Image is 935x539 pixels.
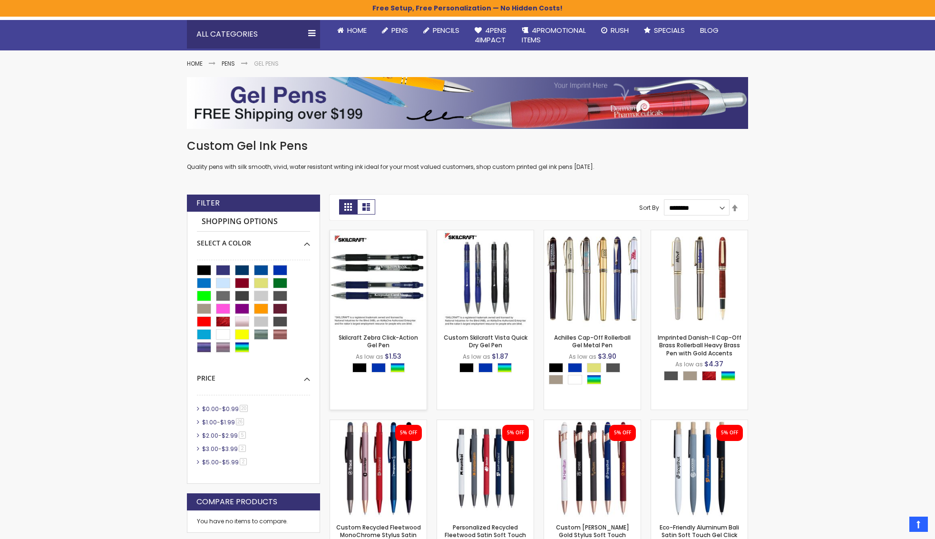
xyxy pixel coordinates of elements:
[611,25,629,35] span: Rush
[587,363,601,372] div: Gold
[196,497,277,507] strong: Compare Products
[416,20,467,41] a: Pencils
[371,363,386,372] div: Blue
[220,418,235,426] span: $1.99
[347,25,367,35] span: Home
[239,445,246,452] span: 2
[554,333,631,349] a: Achilles Cap-Off Rollerball Gel Metal Pen
[544,420,641,517] img: Custom Lexi Rose Gold Stylus Soft Touch Recycled Aluminum Pen
[549,363,563,372] div: Black
[187,20,320,49] div: All Categories
[200,458,250,466] a: $5.00-$5.992
[463,353,490,361] span: As low as
[702,371,716,381] div: Marble Burgundy
[330,420,427,428] a: Custom Recycled Fleetwood MonoChrome Stylus Satin Soft Touch Gel Pen
[196,198,220,208] strong: Filter
[197,232,310,248] div: Select A Color
[202,431,218,440] span: $2.00
[197,212,310,232] strong: Shopping Options
[497,363,512,372] div: Assorted
[330,20,374,41] a: Home
[202,405,219,413] span: $0.00
[544,230,641,327] img: Achilles Cap-Off Rollerball Gel Metal Pen
[700,25,719,35] span: Blog
[202,418,217,426] span: $1.00
[222,445,238,453] span: $3.99
[437,230,534,238] a: Custom Skilcraft Vista Quick Dry Gel Pen
[437,420,534,428] a: Personalized Recycled Fleetwood Satin Soft Touch Gel Click Pen
[239,431,246,439] span: 5
[437,230,534,327] img: Custom Skilcraft Vista Quick Dry Gel Pen
[909,517,928,532] a: Top
[385,352,401,361] span: $1.53
[683,371,697,381] div: Nickel
[390,363,405,372] div: Assorted
[475,25,506,45] span: 4Pens 4impact
[200,445,249,453] a: $3.00-$3.992
[240,458,247,465] span: 2
[544,420,641,428] a: Custom Lexi Rose Gold Stylus Soft Touch Recycled Aluminum Pen
[222,431,238,440] span: $2.99
[721,371,735,381] div: Assorted
[222,405,239,413] span: $0.99
[692,20,726,41] a: Blog
[222,458,239,466] span: $5.99
[240,405,248,412] span: 20
[356,353,383,361] span: As low as
[339,199,357,215] strong: Grid
[587,375,601,384] div: Assorted
[222,59,235,68] a: Pens
[549,375,563,384] div: Nickel
[330,420,427,517] img: Custom Recycled Fleetwood MonoChrome Stylus Satin Soft Touch Gel Pen
[544,230,641,238] a: Achilles Cap-Off Rollerball Gel Metal Pen
[200,418,247,426] a: $1.00-$1.9926
[569,353,596,361] span: As low as
[636,20,692,41] a: Specials
[330,230,427,238] a: Skilcraft Zebra Click-Action Gel Pen
[254,59,279,68] strong: Gel Pens
[459,363,516,375] div: Select A Color
[339,333,418,349] a: Skilcraft Zebra Click-Action Gel Pen
[236,418,244,425] span: 26
[437,420,534,517] img: Personalized Recycled Fleetwood Satin Soft Touch Gel Click Pen
[492,352,508,361] span: $1.87
[197,367,310,383] div: Price
[606,363,620,372] div: Gunmetal
[187,138,748,171] div: Quality pens with silk smooth, vivid, water resistant writing ink ideal for your most valued cust...
[352,363,409,375] div: Select A Color
[721,430,738,436] div: 5% OFF
[664,371,740,383] div: Select A Color
[374,20,416,41] a: Pens
[675,360,703,368] span: As low as
[459,363,474,372] div: Black
[522,25,586,45] span: 4PROMOTIONAL ITEMS
[594,20,636,41] a: Rush
[568,375,582,384] div: White
[651,230,748,327] img: Imprinted Danish-II Cap-Off Brass Rollerball Heavy Brass Pen with Gold Accents
[478,363,493,372] div: Blue
[664,371,678,381] div: Gunmetal
[614,430,631,436] div: 5% OFF
[514,20,594,51] a: 4PROMOTIONALITEMS
[651,230,748,238] a: Imprinted Danish-II Cap-Off Brass Rollerball Heavy Brass Pen with Gold Accents
[444,333,527,349] a: Custom Skilcraft Vista Quick Dry Gel Pen
[704,359,723,369] span: $4.37
[598,352,616,361] span: $3.90
[433,25,459,35] span: Pencils
[187,59,203,68] a: Home
[467,20,514,51] a: 4Pens4impact
[654,25,685,35] span: Specials
[202,458,219,466] span: $5.00
[549,363,641,387] div: Select A Color
[568,363,582,372] div: Blue
[651,420,748,517] img: Eco-Friendly Aluminum Bali Satin Soft Touch Gel Click Pen
[202,445,218,453] span: $3.00
[200,431,249,440] a: $2.00-$2.995
[639,204,659,212] label: Sort By
[391,25,408,35] span: Pens
[200,405,251,413] a: $0.00-$0.9920
[400,430,417,436] div: 5% OFF
[658,333,741,357] a: Imprinted Danish-II Cap-Off Brass Rollerball Heavy Brass Pen with Gold Accents
[330,230,427,327] img: Skilcraft Zebra Click-Action Gel Pen
[507,430,524,436] div: 5% OFF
